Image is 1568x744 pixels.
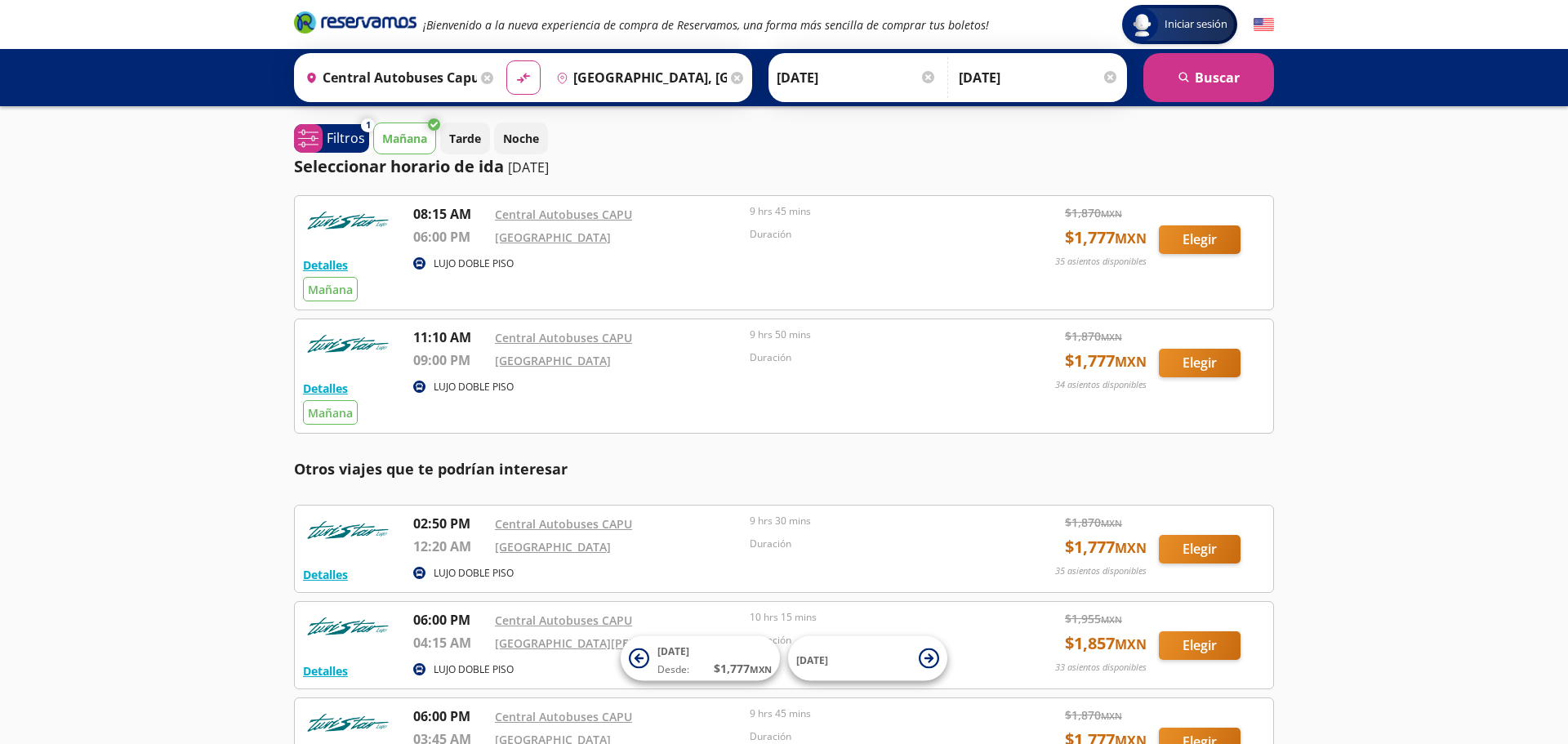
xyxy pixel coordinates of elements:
span: Mañana [308,282,353,297]
span: $ 1,777 [1065,349,1147,373]
p: 06:00 PM [413,706,487,726]
span: $ 1,870 [1065,204,1122,221]
input: Buscar Destino [550,57,728,98]
small: MXN [1115,539,1147,557]
p: Duración [750,537,996,551]
a: Brand Logo [294,10,416,39]
button: Elegir [1159,225,1241,254]
p: 11:10 AM [413,327,487,347]
small: MXN [1115,353,1147,371]
button: Detalles [303,566,348,583]
button: Elegir [1159,535,1241,564]
a: Central Autobuses CAPU [495,516,632,532]
span: $ 1,777 [714,660,772,677]
button: Detalles [303,662,348,679]
span: Mañana [308,405,353,421]
button: [DATE] [788,636,947,681]
p: Duración [750,227,996,242]
a: [GEOGRAPHIC_DATA] [495,229,611,245]
i: Brand Logo [294,10,416,34]
p: Otros viajes que te podrían interesar [294,458,1274,480]
p: 34 asientos disponibles [1055,378,1147,392]
button: Tarde [440,123,490,154]
p: Seleccionar horario de ida [294,154,504,179]
a: [GEOGRAPHIC_DATA] [495,353,611,368]
img: RESERVAMOS [303,706,393,739]
p: LUJO DOBLE PISO [434,256,514,271]
p: 09:00 PM [413,350,487,370]
p: LUJO DOBLE PISO [434,662,514,677]
p: 04:15 AM [413,633,487,653]
a: [GEOGRAPHIC_DATA] [495,539,611,555]
button: Elegir [1159,349,1241,377]
span: $ 1,777 [1065,225,1147,250]
p: 12:20 AM [413,537,487,556]
span: Iniciar sesión [1158,16,1234,33]
small: MXN [1115,229,1147,247]
p: Duración [750,729,996,744]
img: RESERVAMOS [303,204,393,237]
p: 9 hrs 30 mins [750,514,996,528]
p: Duración [750,633,996,648]
span: $ 1,777 [1065,535,1147,559]
span: [DATE] [796,653,828,666]
button: 1Filtros [294,124,369,153]
input: Buscar Origen [299,57,477,98]
p: Tarde [449,130,481,147]
span: $ 1,870 [1065,514,1122,531]
p: Mañana [382,130,427,147]
p: Filtros [327,128,365,148]
p: 33 asientos disponibles [1055,661,1147,675]
span: $ 1,955 [1065,610,1122,627]
input: Elegir Fecha [777,57,937,98]
p: LUJO DOBLE PISO [434,566,514,581]
button: [DATE]Desde:$1,777MXN [621,636,780,681]
a: [GEOGRAPHIC_DATA][PERSON_NAME] [495,635,703,651]
p: 9 hrs 45 mins [750,204,996,219]
button: Noche [494,123,548,154]
p: 02:50 PM [413,514,487,533]
small: MXN [1101,613,1122,626]
small: MXN [750,663,772,675]
p: 9 hrs 50 mins [750,327,996,342]
p: Duración [750,350,996,365]
input: Opcional [959,57,1119,98]
button: Detalles [303,380,348,397]
p: 9 hrs 45 mins [750,706,996,721]
a: Central Autobuses CAPU [495,613,632,628]
p: 10 hrs 15 mins [750,610,996,625]
span: $ 1,857 [1065,631,1147,656]
p: 35 asientos disponibles [1055,255,1147,269]
a: Central Autobuses CAPU [495,330,632,345]
span: [DATE] [657,644,689,658]
p: Noche [503,130,539,147]
button: English [1254,15,1274,35]
span: 1 [366,118,371,132]
span: $ 1,870 [1065,706,1122,724]
button: Detalles [303,256,348,274]
span: Desde: [657,662,689,677]
p: LUJO DOBLE PISO [434,380,514,394]
small: MXN [1101,710,1122,722]
span: $ 1,870 [1065,327,1122,345]
a: Central Autobuses CAPU [495,709,632,724]
a: Central Autobuses CAPU [495,207,632,222]
em: ¡Bienvenido a la nueva experiencia de compra de Reservamos, una forma más sencilla de comprar tus... [423,17,989,33]
small: MXN [1101,517,1122,529]
img: RESERVAMOS [303,327,393,360]
small: MXN [1101,207,1122,220]
img: RESERVAMOS [303,514,393,546]
small: MXN [1101,331,1122,343]
p: 06:00 PM [413,610,487,630]
button: Buscar [1143,53,1274,102]
p: 35 asientos disponibles [1055,564,1147,578]
button: Mañana [373,123,436,154]
img: RESERVAMOS [303,610,393,643]
small: MXN [1115,635,1147,653]
p: [DATE] [508,158,549,177]
p: 06:00 PM [413,227,487,247]
button: Elegir [1159,631,1241,660]
p: 08:15 AM [413,204,487,224]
